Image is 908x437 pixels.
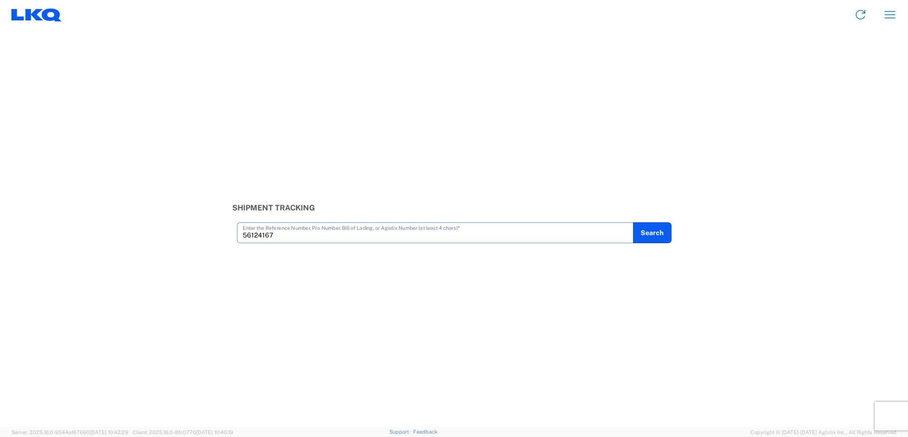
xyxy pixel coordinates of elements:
[196,429,233,435] span: [DATE] 10:40:19
[389,429,413,435] a: Support
[11,429,128,435] span: Server: 2025.16.0-9544af67660
[633,222,672,243] button: Search
[750,428,897,437] span: Copyright © [DATE]-[DATE] Agistix Inc., All Rights Reserved
[413,429,437,435] a: Feedback
[232,203,676,212] h3: Shipment Tracking
[90,429,128,435] span: [DATE] 10:42:29
[132,429,233,435] span: Client: 2025.16.0-8fc0770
